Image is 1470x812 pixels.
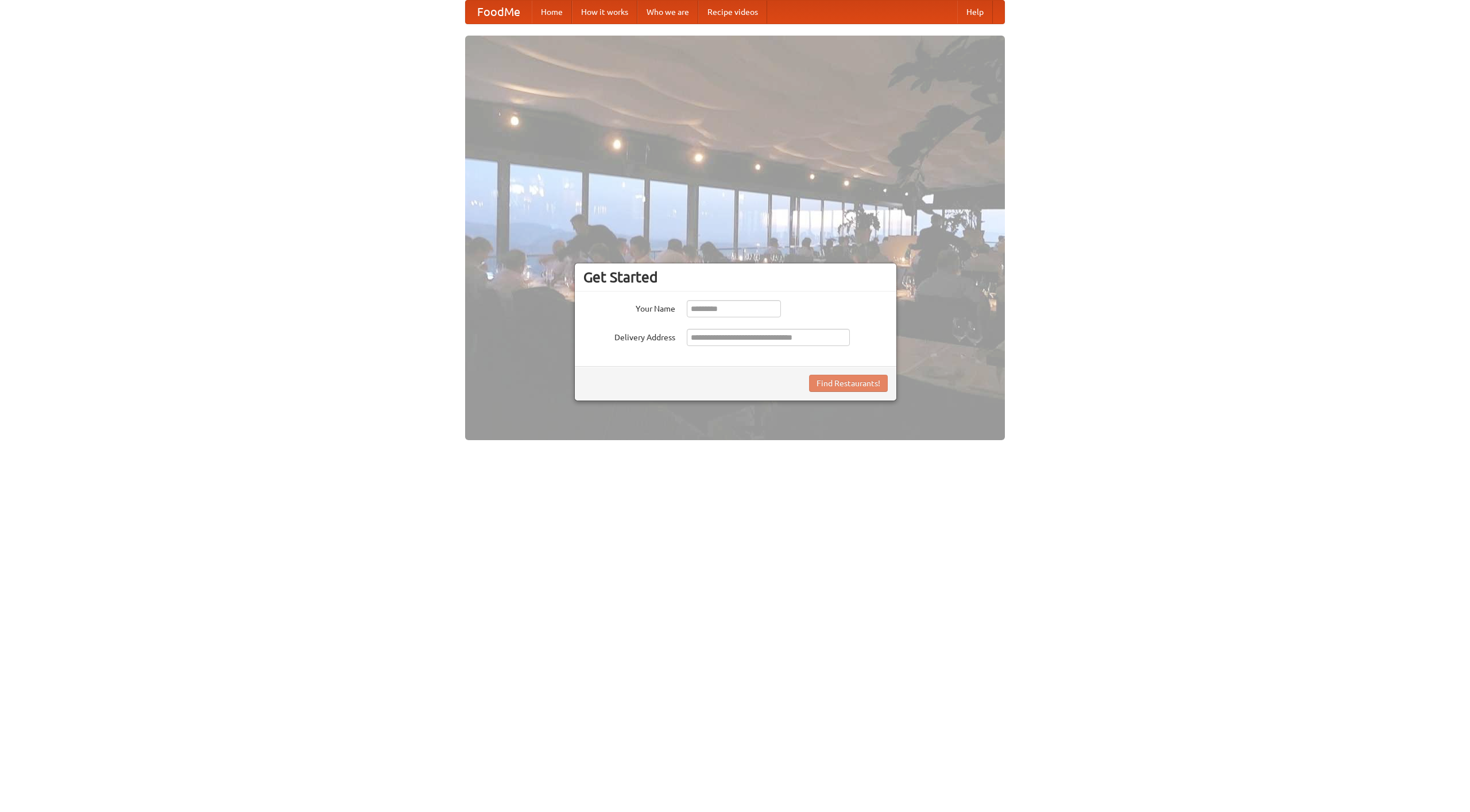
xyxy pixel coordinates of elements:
h3: Get Started [583,269,888,286]
a: FoodMe [466,1,532,24]
label: Delivery Address [583,329,675,343]
a: Who we are [637,1,698,24]
a: Home [532,1,572,24]
a: Help [957,1,993,24]
a: Recipe videos [698,1,767,24]
label: Your Name [583,300,675,314]
button: Find Restaurants! [809,375,888,392]
a: How it works [572,1,637,24]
